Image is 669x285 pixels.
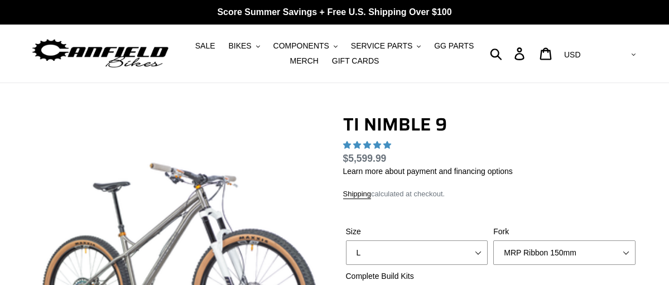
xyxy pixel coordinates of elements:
[343,190,372,199] a: Shipping
[290,56,319,66] span: MERCH
[345,38,426,54] button: SERVICE PARTS
[434,41,474,51] span: GG PARTS
[273,41,329,51] span: COMPONENTS
[346,270,488,282] label: Complete Build Kits
[343,167,513,176] a: Learn more about payment and financing options
[429,38,479,54] a: GG PARTS
[195,41,215,51] span: SALE
[223,38,265,54] button: BIKES
[343,141,393,149] span: 4.89 stars
[285,54,324,69] a: MERCH
[351,41,412,51] span: SERVICE PARTS
[190,38,221,54] a: SALE
[343,189,639,200] div: calculated at checkout.
[332,56,379,66] span: GIFT CARDS
[228,41,251,51] span: BIKES
[493,226,636,238] label: Fork
[268,38,343,54] button: COMPONENTS
[346,226,488,238] label: Size
[343,114,639,135] h1: TI NIMBLE 9
[343,153,387,164] span: $5,599.99
[31,36,170,71] img: Canfield Bikes
[326,54,385,69] a: GIFT CARDS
